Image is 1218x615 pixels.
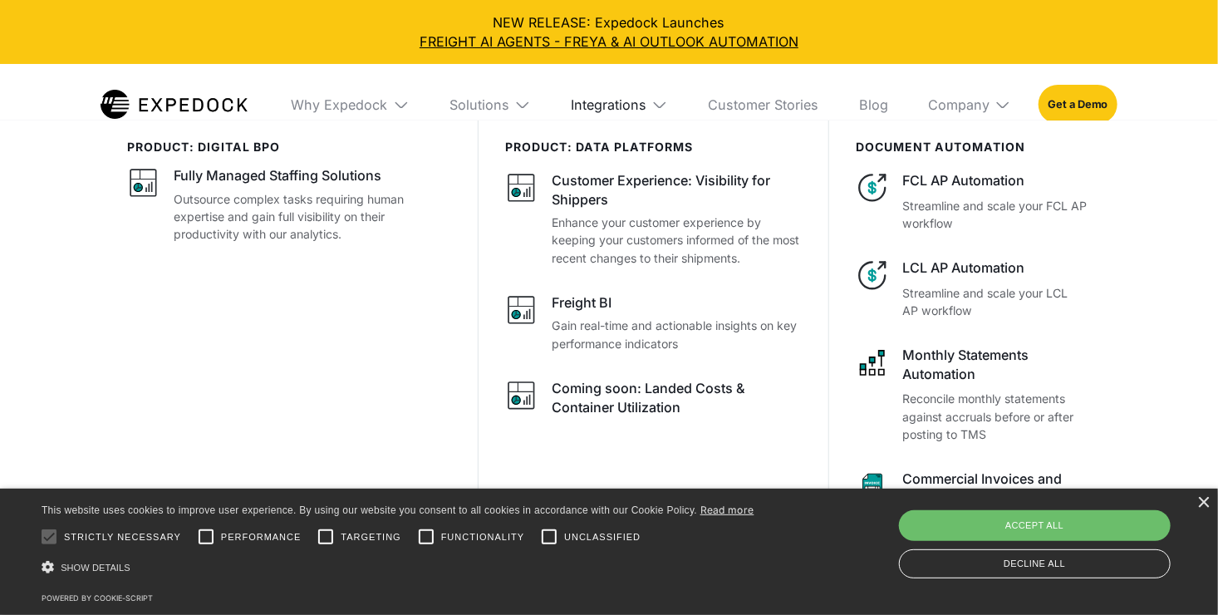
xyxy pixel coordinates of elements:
[292,96,388,113] div: Why Expedock
[552,171,801,209] div: Customer Experience: Visibility for Shippers
[915,64,1024,145] div: Company
[441,530,524,544] span: Functionality
[64,530,181,544] span: Strictly necessary
[856,470,1091,549] a: Commercial Invoices and Packing Lists EntryExtract CIV and PKL headers and line items at 99.97% a...
[902,171,1091,190] div: FCL AP Automation
[277,64,422,145] div: Why Expedock
[552,214,801,266] p: Enhance your customer experience by keeping your customers informed of the most recent changes to...
[856,346,1091,443] a: Monthly Statements AutomationReconcile monthly statements against accruals before or after postin...
[564,530,641,544] span: Unclassified
[856,171,1091,232] a: FCL AP AutomationStreamline and scale your FCL AP workflow
[1039,85,1118,124] a: Get a Demo
[1135,535,1218,615] iframe: Chat Widget
[61,563,130,573] span: Show details
[13,32,1205,52] a: FREIGHT AI AGENTS - FREYA & AI OUTLOOK AUTOMATION
[505,171,802,267] a: Customer Experience: Visibility for ShippersEnhance your customer experience by keeping your cust...
[552,379,801,416] div: Coming soon: Landed Costs & Container Utilization
[127,140,451,155] div: product: digital bpo
[928,96,990,113] div: Company
[856,258,1091,319] a: LCL AP AutomationStreamline and scale your LCL AP workflow
[13,13,1205,51] div: NEW RELEASE: Expedock Launches
[436,64,544,145] div: Solutions
[174,166,381,185] div: Fully Managed Staffing Solutions
[127,166,451,243] a: Fully Managed Staffing SolutionsOutsource complex tasks requiring human expertise and gain full v...
[449,96,509,113] div: Solutions
[902,470,1091,507] div: Commercial Invoices and Packing Lists Entry
[899,549,1171,578] div: Decline all
[505,293,802,352] a: Freight BIGain real-time and actionable insights on key performance indicators
[42,504,697,516] span: This website uses cookies to improve user experience. By using our website you consent to all coo...
[505,140,802,155] div: PRODUCT: data platforms
[1197,497,1210,509] div: Close
[899,510,1171,540] div: Accept all
[571,96,646,113] div: Integrations
[552,317,801,352] p: Gain real-time and actionable insights on key performance indicators
[557,64,681,145] div: Integrations
[221,530,302,544] span: Performance
[42,556,754,579] div: Show details
[552,293,611,312] div: Freight BI
[902,346,1091,383] div: Monthly Statements Automation
[341,530,400,544] span: Targeting
[902,197,1091,232] p: Streamline and scale your FCL AP workflow
[902,284,1091,319] p: Streamline and scale your LCL AP workflow
[505,379,802,421] a: Coming soon: Landed Costs & Container Utilization
[846,64,901,145] a: Blog
[902,390,1091,442] p: Reconcile monthly statements against accruals before or after posting to TMS
[902,258,1091,278] div: LCL AP Automation
[174,190,450,243] p: Outsource complex tasks requiring human expertise and gain full visibility on their productivity ...
[700,504,754,516] a: Read more
[42,593,153,603] a: Powered by cookie-script
[695,64,832,145] a: Customer Stories
[856,140,1091,155] div: document automation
